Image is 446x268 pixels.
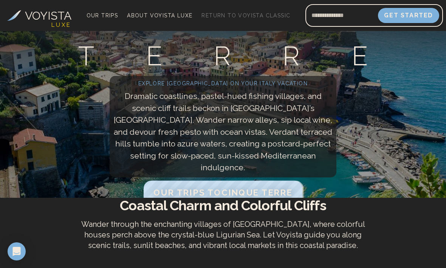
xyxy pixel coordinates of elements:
[8,242,26,260] div: Open Intercom Messenger
[113,90,333,174] p: Dramatic coastlines, pastel-hued fishing villages, and scenic cliff trails beckon in [GEOGRAPHIC_...
[25,7,71,24] h3: VOYISTA
[78,219,368,251] p: Wander through the enchanting villages of [GEOGRAPHIC_DATA], where colorful houses perch above th...
[7,7,71,24] a: VOYISTA
[201,12,290,18] span: Return to Voyista Classic
[84,10,121,21] a: Our Trips
[305,6,378,25] input: Email address
[144,180,302,204] button: Our Trips toCinque Terre
[198,10,293,21] a: Return to Voyista Classic
[124,10,195,21] a: About Voyista Luxe
[12,198,434,213] h2: Coastal Charm and Colorful Cliffs
[147,189,299,197] a: Our Trips toCinque Terre
[87,12,118,18] span: Our Trips
[153,188,293,197] span: Our Trips to Cinque Terre
[378,8,439,23] button: Get Started
[51,21,70,29] h4: L U X E
[113,80,333,87] h2: Explore [GEOGRAPHIC_DATA] on your Italy vacation
[7,10,21,21] img: Voyista Logo
[127,12,192,18] span: About Voyista Luxe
